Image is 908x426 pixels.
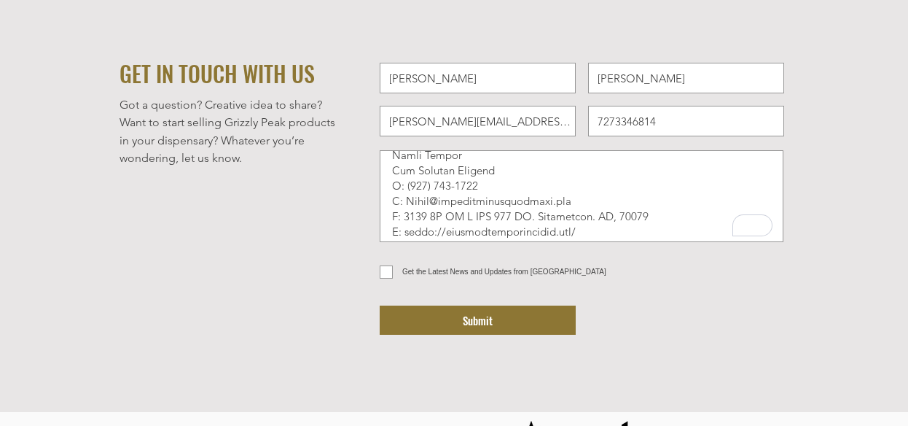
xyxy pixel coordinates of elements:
input: Email [380,106,576,136]
input: Last Name [588,63,784,93]
input: Phone (optional) [588,106,784,136]
span: Get the Latest News and Updates from [GEOGRAPHIC_DATA] [402,268,606,276]
button: Submit [380,306,576,335]
span: Got a question? Creative idea to share? [120,98,322,112]
span: GET IN TOUCH WITH US [120,57,315,90]
span: Submit [463,313,493,328]
textarea: To enrich screen reader interactions, please activate Accessibility in Grammarly extension settings [380,150,783,242]
input: First Name [380,63,576,93]
span: Want to start selling Grizzly Peak products in your dispensary? Whatever you’re wondering, let us... [120,115,335,165]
